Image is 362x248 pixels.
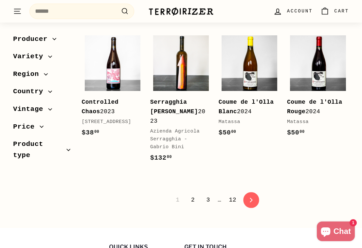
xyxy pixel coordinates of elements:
[13,120,71,137] button: Price
[150,128,206,151] div: Azienda Agricola Serragghia - Gabrio Bini
[13,32,71,50] button: Producer
[13,34,52,45] span: Producer
[225,194,240,205] a: 12
[187,194,199,205] a: 2
[82,32,144,145] a: Controlled Chaos2023[STREET_ADDRESS]
[13,102,71,120] button: Vintage
[287,99,342,115] b: Coume de l'Olla Rouge
[317,2,353,21] a: Cart
[218,197,221,203] span: …
[13,137,71,166] button: Product type
[287,8,313,15] span: Account
[287,32,349,145] a: Coume de l'Olla Rouge2024Matassa
[287,97,342,116] div: 2024
[150,154,172,162] span: $132
[94,130,99,134] sup: 00
[82,118,137,126] div: [STREET_ADDRESS]
[82,97,137,116] div: 2023
[287,118,342,126] div: Matassa
[150,99,198,115] b: Serragghia [PERSON_NAME]
[202,194,214,205] a: 3
[82,99,119,115] b: Controlled Chaos
[13,67,71,85] button: Region
[13,85,71,102] button: Country
[150,97,206,126] div: 2023
[299,130,304,134] sup: 00
[219,32,281,145] a: Coume de l'Olla Blanc2024Matassa
[150,32,212,170] a: Serragghia [PERSON_NAME]2023Azienda Agricola Serragghia - Gabrio Bini
[82,129,100,136] span: $38
[13,69,44,80] span: Region
[167,155,172,159] sup: 00
[287,129,305,136] span: $50
[219,99,274,115] b: Coume de l'Olla Blanc
[231,130,236,134] sup: 00
[269,2,317,21] a: Account
[13,86,48,97] span: Country
[13,139,66,161] span: Product type
[315,221,357,243] inbox-online-store-chat: Shopify online store chat
[219,118,274,126] div: Matassa
[219,97,274,116] div: 2024
[13,104,48,115] span: Vintage
[13,121,40,133] span: Price
[219,129,236,136] span: $50
[13,51,48,62] span: Variety
[334,8,349,15] span: Cart
[172,194,183,205] span: 1
[13,50,71,67] button: Variety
